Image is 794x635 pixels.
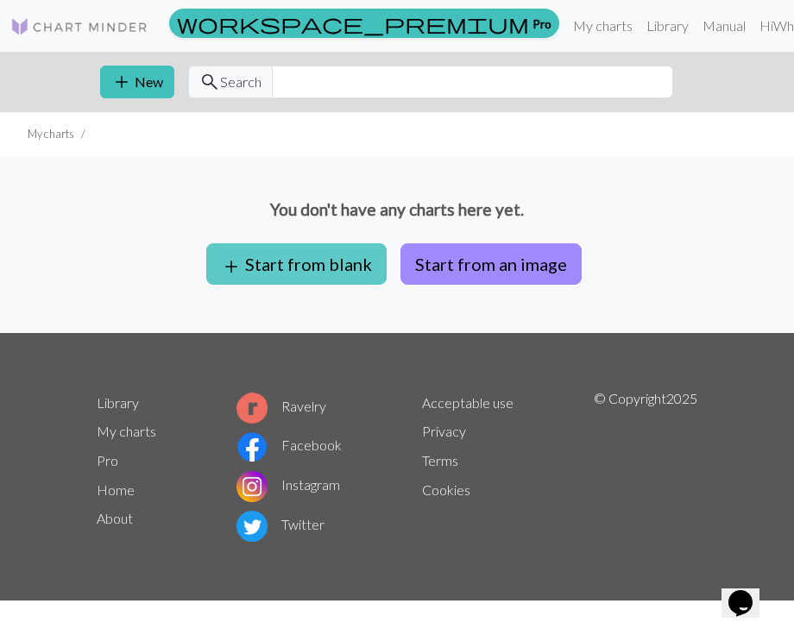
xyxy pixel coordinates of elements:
img: Twitter logo [236,511,268,542]
span: add [111,70,132,94]
a: Pro [169,9,559,38]
a: Ravelry [236,398,326,414]
a: Pro [97,452,118,468]
button: Start from blank [206,243,387,285]
img: Instagram logo [236,471,268,502]
a: Home [97,481,135,498]
li: My charts [28,126,74,142]
a: Manual [696,9,753,43]
a: Facebook [236,437,342,453]
span: add [221,255,242,279]
a: Cookies [422,481,470,498]
img: Logo [10,16,148,37]
iframe: chat widget [722,566,777,618]
span: search [199,70,220,94]
a: Terms [422,452,458,468]
a: Twitter [236,516,325,532]
button: Start from an image [400,243,582,285]
button: New [100,66,174,98]
a: Acceptable use [422,394,514,411]
span: workspace_premium [177,11,529,35]
a: Library [640,9,696,43]
a: Start from an image [394,254,589,270]
a: About [97,510,133,526]
a: Library [97,394,139,411]
img: Facebook logo [236,431,268,462]
a: Instagram [236,476,340,493]
img: Ravelry logo [236,393,268,424]
p: © Copyright 2025 [594,388,697,545]
span: Search [220,72,262,92]
a: My charts [97,423,156,439]
a: My charts [566,9,640,43]
a: Privacy [422,423,466,439]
